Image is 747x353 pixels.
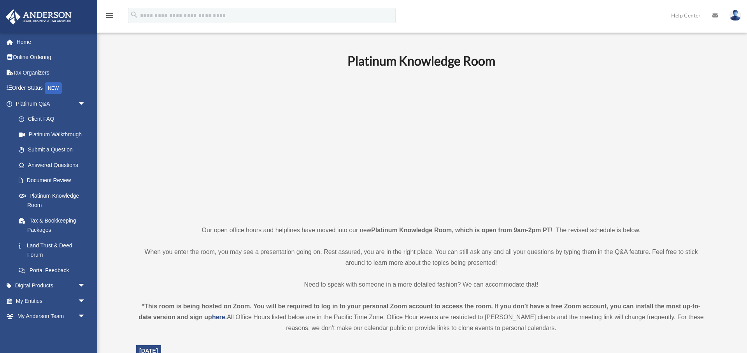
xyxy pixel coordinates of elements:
a: My Anderson Teamarrow_drop_down [5,309,97,324]
img: Anderson Advisors Platinum Portal [4,9,74,24]
i: search [130,10,139,19]
b: Platinum Knowledge Room [347,53,495,68]
a: Order StatusNEW [5,80,97,96]
a: here [212,314,225,320]
p: Our open office hours and helplines have moved into our new ! The revised schedule is below. [136,225,706,236]
a: Client FAQ [11,111,97,127]
a: Platinum Knowledge Room [11,188,93,213]
img: User Pic [729,10,741,21]
span: arrow_drop_down [78,324,93,340]
span: arrow_drop_down [78,293,93,309]
a: Submit a Question [11,142,97,158]
div: All Office Hours listed below are in the Pacific Time Zone. Office Hour events are restricted to ... [136,301,706,334]
a: Tax & Bookkeeping Packages [11,213,97,238]
a: Answered Questions [11,157,97,173]
a: Tax Organizers [5,65,97,80]
iframe: 231110_Toby_KnowledgeRoom [305,79,538,210]
a: Home [5,34,97,50]
a: Online Ordering [5,50,97,65]
a: Document Review [11,173,97,188]
p: Need to speak with someone in a more detailed fashion? We can accommodate that! [136,279,706,290]
span: arrow_drop_down [78,278,93,294]
a: Digital Productsarrow_drop_down [5,278,97,294]
div: NEW [45,82,62,94]
strong: Platinum Knowledge Room, which is open from 9am-2pm PT [371,227,551,233]
p: When you enter the room, you may see a presentation going on. Rest assured, you are in the right ... [136,247,706,268]
a: My Documentsarrow_drop_down [5,324,97,339]
strong: . [225,314,227,320]
span: arrow_drop_down [78,309,93,325]
a: menu [105,14,114,20]
a: Platinum Q&Aarrow_drop_down [5,96,97,111]
a: My Entitiesarrow_drop_down [5,293,97,309]
i: menu [105,11,114,20]
a: Portal Feedback [11,263,97,278]
a: Platinum Walkthrough [11,127,97,142]
span: arrow_drop_down [78,96,93,112]
strong: *This room is being hosted on Zoom. You will be required to log in to your personal Zoom account ... [139,303,700,320]
a: Land Trust & Deed Forum [11,238,97,263]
